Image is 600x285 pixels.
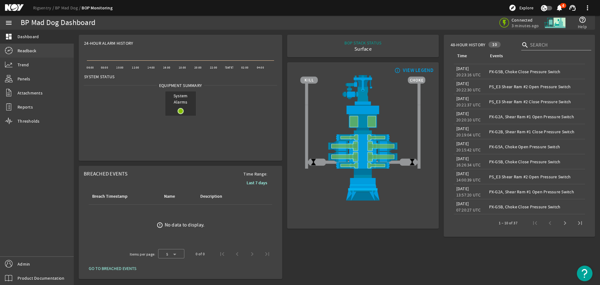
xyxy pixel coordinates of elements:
div: PS_E3 Shear Ram #2 Open Pressure Switch [489,174,582,180]
img: TransparentStackSlice.png [303,118,310,128]
mat-icon: support_agent [569,4,576,12]
div: Name [164,193,175,200]
a: BP Mad Dog [55,5,82,11]
div: PX-G2A, Shear Ram #1 Open Pressure Switch [489,189,582,195]
legacy-datetime-component: [DATE] [456,81,469,86]
div: Events [489,53,580,59]
div: PS_E3 Shear Ram #2 Close Pressure Switch [489,99,582,105]
i: search [521,41,529,49]
text: 02:00 [241,66,248,69]
div: No data to display. [165,222,205,228]
legacy-datetime-component: 20:20:10 UTC [456,117,481,123]
text: 20:00 [194,66,202,69]
a: BOP Monitoring [82,5,112,11]
text: 04:00 [257,66,264,69]
img: UpperAnnularOpen.png [300,105,425,134]
button: Last 7 days [242,177,272,188]
mat-icon: error_outline [157,222,163,228]
button: more_vert [580,0,595,15]
span: Trend [17,62,29,68]
div: PX-G5B, Choke Close Pressure Switch [489,69,582,75]
span: Connected [512,17,539,23]
text: 22:00 [210,66,217,69]
img: RiserAdapter.png [300,75,425,105]
img: ShearRamOpen.png [300,141,425,151]
mat-icon: info_outline [393,68,401,73]
img: TransparentStackSlice.png [415,118,423,128]
span: Admin [17,261,30,267]
div: Breach Timestamp [92,193,127,200]
text: 18:00 [179,66,186,69]
legacy-datetime-component: 07:20:27 UTC [456,207,481,213]
span: Product Documentation [17,275,64,281]
span: Reports [17,104,33,110]
legacy-datetime-component: [DATE] [456,156,469,161]
div: PX-G5A, Choke Open Pressure Switch [489,144,582,150]
input: Search [530,41,586,49]
button: Explore [506,3,536,13]
span: Explore [519,5,533,11]
div: Breach Timestamp [91,193,156,200]
div: Events [490,53,503,59]
div: VIEW LEGEND [403,67,434,74]
a: Rigsentry [33,5,55,11]
legacy-datetime-component: 20:22:30 UTC [456,87,481,93]
div: Time [456,53,482,59]
div: Name [163,193,192,200]
mat-icon: menu [5,19,12,27]
legacy-datetime-component: 14:00:39 UTC [456,177,481,183]
div: Description [199,193,244,200]
button: Last page [572,216,587,231]
text: 16:00 [163,66,170,69]
legacy-datetime-component: 20:21:37 UTC [456,102,481,108]
legacy-datetime-component: [DATE] [456,66,469,71]
span: 24-Hour Alarm History [84,40,133,46]
legacy-datetime-component: 16:26:34 UTC [456,162,481,168]
span: 48-Hour History [451,42,486,48]
img: Skid.svg [543,11,567,34]
div: 10 [488,42,501,48]
text: 08:00 [101,66,108,69]
img: ShearRamOpen.png [300,151,425,162]
span: Thresholds [17,118,40,124]
span: Time Range: [238,171,272,177]
button: Open Resource Center [577,266,592,281]
legacy-datetime-component: [DATE] [456,201,469,206]
span: Panels [17,76,30,82]
span: System Status [84,74,114,80]
img: PipeRamOpen.png [300,134,425,141]
img: PipeRamOpen.png [300,162,425,169]
span: GO TO BREACHED EVENTS [89,265,136,272]
div: Surface [344,46,381,52]
div: Items per page: [130,251,156,257]
span: Dashboard [17,33,39,40]
div: Description [200,193,222,200]
div: PX-G5B, Choke Close Pressure Switch [489,204,582,210]
legacy-datetime-component: 20:23:16 UTC [456,72,481,78]
button: GO TO BREACHED EVENTS [84,263,141,274]
text: [DATE] [225,66,234,69]
mat-icon: explore [509,4,516,12]
legacy-datetime-component: [DATE] [456,96,469,101]
span: Readback [17,48,36,54]
div: 1 – 10 of 37 [499,220,517,226]
img: ValveClose.png [408,158,416,166]
span: Help [578,23,587,30]
button: 4 [556,5,562,11]
div: Time [457,53,467,59]
legacy-datetime-component: [DATE] [456,126,469,131]
span: Breached Events [84,170,127,177]
div: PX-G5B, Choke Close Pressure Switch [489,159,582,165]
mat-icon: help_outline [579,16,586,23]
div: 0 of 0 [196,251,205,257]
text: 06:00 [87,66,94,69]
legacy-datetime-component: 20:15:42 UTC [456,147,481,153]
legacy-datetime-component: [DATE] [456,141,469,146]
div: BP Mad Dog Dashboard [21,20,95,26]
img: WellheadConnector.png [300,169,425,201]
legacy-datetime-component: 13:57:20 UTC [456,192,481,198]
legacy-datetime-component: [DATE] [456,186,469,191]
mat-icon: notifications [556,4,563,12]
div: BOP STACK STATUS [344,40,381,46]
div: PX-G2A, Shear Ram #1 Open Pressure Switch [489,114,582,120]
